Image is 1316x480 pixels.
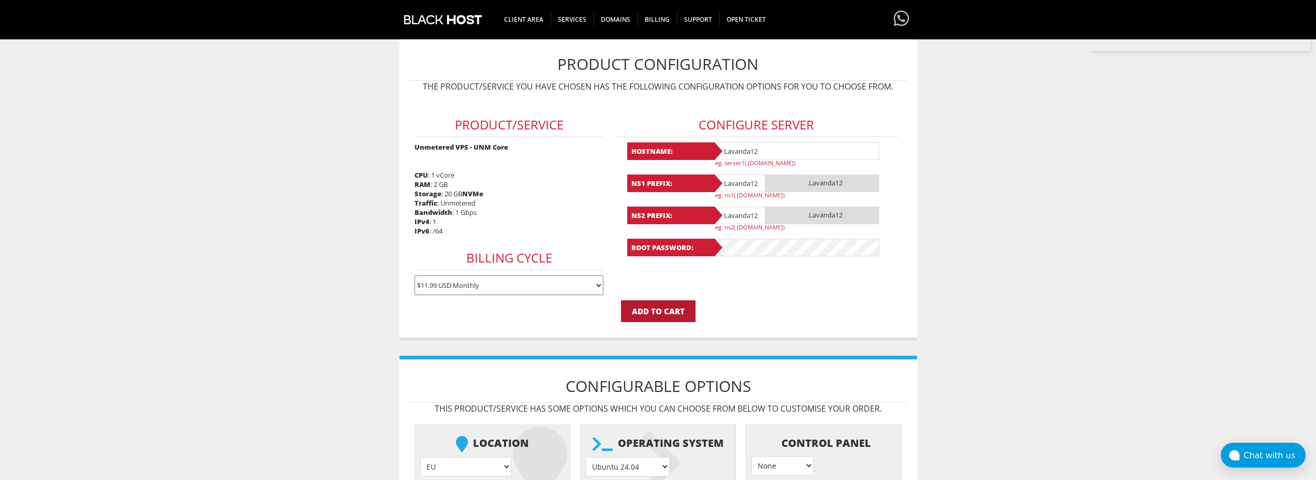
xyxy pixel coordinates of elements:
b: Bandwidth [415,208,452,217]
b: Storage [415,189,441,198]
span: .Lavanda12 [765,174,879,192]
h3: Billing Cycle [415,246,603,270]
p: This product/service has some options which you can choose from below to customise your order. [410,403,907,414]
span: Domains [594,13,638,26]
p: eg. ns1(.[DOMAIN_NAME]) [715,191,886,199]
b: NVMe [462,189,483,198]
b: Traffic [415,198,437,208]
b: Operating system [586,430,730,457]
b: IPv4 [415,217,430,226]
h1: Product Configuration [410,48,907,81]
b: NS2 Prefix: [627,207,715,224]
h3: Configure Server [615,113,898,137]
p: The product/service you have chosen has the following configuration options for you to choose from. [410,81,907,92]
select: } } } } } } } } } } } } } } } } } } } } } [586,457,670,476]
div: : 1 vCore : 2 GB : 20 GB : Unmetered : 1 Gbps : 1 : /64 [410,97,609,300]
b: RAM [415,180,431,189]
span: Open Ticket [719,13,773,26]
input: Add to Cart [621,300,696,322]
span: .Lavanda12 [765,207,879,224]
b: CPU [415,170,428,180]
b: Root Password: [627,239,715,256]
span: Support [677,13,720,26]
button: Chat with us [1221,443,1306,468]
h1: Configurable Options [410,370,907,403]
strong: Unmetered VPS - UNM Core [415,142,508,152]
span: SERVICES [551,13,594,26]
b: Control Panel [751,430,896,456]
p: eg. server1(.[DOMAIN_NAME]) [715,159,886,167]
b: Location [420,430,565,457]
span: CLIENT AREA [497,13,551,26]
div: Chat with us [1244,450,1306,460]
select: } } } } [751,456,814,475]
b: NS1 Prefix: [627,174,715,192]
p: eg. ns2(.[DOMAIN_NAME]) [715,223,886,231]
b: Hostname: [627,142,715,160]
select: } } } } } } [420,457,511,476]
span: Billing [638,13,677,26]
b: IPv6 [415,226,430,236]
h3: Product/Service [415,113,603,137]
